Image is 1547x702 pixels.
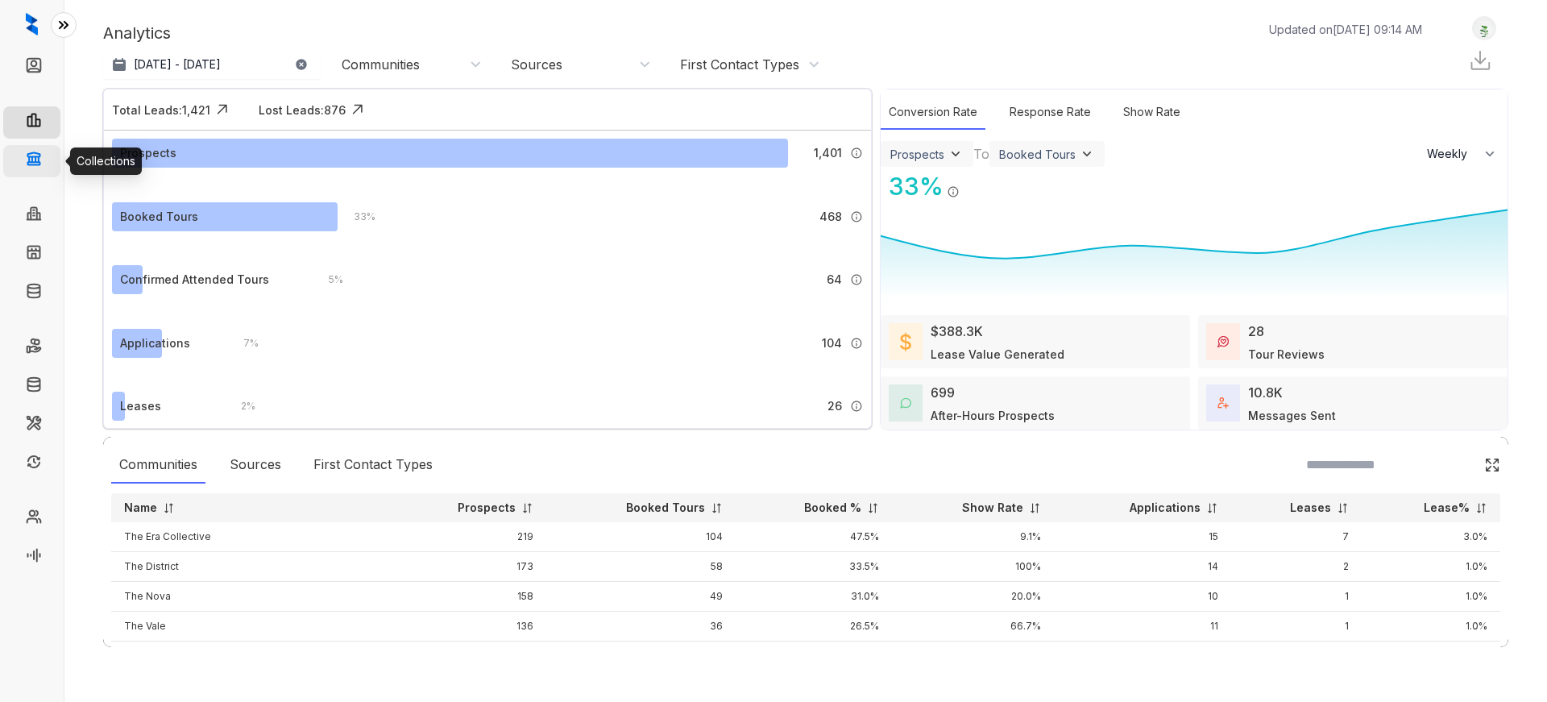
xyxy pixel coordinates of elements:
td: 15 [1054,522,1231,552]
img: sorting [1206,502,1218,514]
div: Sources [511,56,562,73]
span: 64 [827,271,842,289]
td: 49 [546,582,736,612]
p: Leases [1290,500,1331,516]
div: $388.3K [931,322,983,341]
span: 26 [827,397,842,415]
span: 1,401 [814,144,842,162]
td: 47.5% [736,522,891,552]
div: 7 % [227,334,259,352]
div: First Contact Types [305,447,441,484]
li: Knowledge [3,277,60,309]
div: To [973,144,989,164]
div: After-Hours Prospects [931,407,1055,424]
td: The Nova [111,582,389,612]
div: 699 [931,383,955,402]
td: 1.0% [1362,582,1500,612]
span: 104 [822,334,842,352]
div: Total Leads: 1,421 [112,102,210,118]
img: sorting [1029,502,1041,514]
td: 219 [389,522,546,552]
img: Click Icon [960,171,984,195]
img: sorting [1337,502,1349,514]
div: Lease Value Generated [931,346,1064,363]
p: Booked Tours [626,500,705,516]
li: Voice AI [3,542,60,574]
td: 48.7% [736,642,891,671]
p: Show Rate [962,500,1023,516]
p: Prospects [458,500,516,516]
td: The Era Collective [111,522,389,552]
div: Communities [111,447,205,484]
div: 33 % [881,168,944,205]
img: sorting [521,502,533,514]
div: 10.8K [1248,383,1283,402]
p: Applications [1130,500,1201,516]
td: 173 [389,552,546,582]
p: Lease% [1424,500,1470,516]
td: 2 [1231,642,1362,671]
td: 158 [389,582,546,612]
img: LeaseValue [900,332,911,351]
td: The Stella [111,642,389,671]
li: Leads [3,52,60,84]
img: sorting [163,502,175,514]
div: Conversion Rate [881,95,985,130]
img: sorting [711,502,723,514]
div: Prospects [890,147,944,161]
p: Name [124,500,157,516]
td: 7 [1231,522,1362,552]
p: Analytics [103,21,171,45]
div: 2 % [225,397,255,415]
img: sorting [867,502,879,514]
img: Click Icon [1484,457,1500,473]
span: Weekly [1427,146,1476,162]
div: Confirmed Attended Tours [120,271,269,289]
div: Sources [222,447,289,484]
img: ViewFilterArrow [948,146,964,162]
li: Communities [3,200,60,232]
p: Updated on [DATE] 09:14 AM [1269,21,1422,38]
div: Show Rate [1115,95,1188,130]
img: Click Icon [346,98,370,122]
div: Booked Tours [999,147,1076,161]
li: Renewals [3,448,60,480]
td: 85.7% [892,642,1054,671]
div: 33 % [338,208,375,226]
img: Click Icon [210,98,234,122]
img: Info [850,400,863,413]
td: 3.0% [1362,522,1500,552]
li: Collections [3,145,60,177]
li: Rent Collections [3,332,60,364]
img: logo [26,13,38,35]
img: Download [1468,48,1492,73]
td: 66.7% [892,612,1054,642]
td: 31.0% [736,582,891,612]
p: [DATE] - [DATE] [134,56,221,73]
img: Info [850,147,863,160]
img: TourReviews [1217,336,1229,347]
td: 2.0% [1362,642,1500,671]
td: 113 [389,642,546,671]
li: Units [3,239,60,271]
td: 20.0% [892,582,1054,612]
td: 1 [1231,582,1362,612]
td: 26.5% [736,612,891,642]
img: Info [850,273,863,286]
td: 104 [546,522,736,552]
div: Lost Leads: 876 [259,102,346,118]
img: Info [850,337,863,350]
td: 11 [1054,612,1231,642]
td: 100% [892,552,1054,582]
img: UserAvatar [1473,20,1495,37]
div: Tour Reviews [1248,346,1325,363]
li: Team [3,503,60,535]
div: Response Rate [1002,95,1099,130]
td: 1.0% [1362,552,1500,582]
img: Info [850,210,863,223]
li: Leasing [3,106,60,139]
td: 14 [1054,552,1231,582]
button: [DATE] - [DATE] [103,50,321,79]
div: Leases [120,397,161,415]
div: Applications [120,334,190,352]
